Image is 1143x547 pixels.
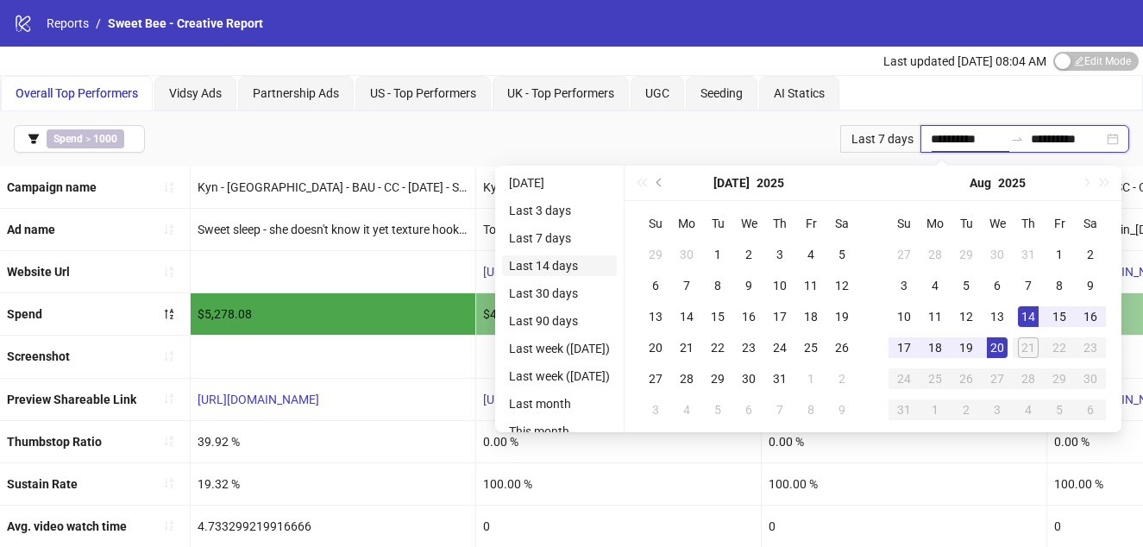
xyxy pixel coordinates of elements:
[832,275,852,296] div: 12
[894,306,914,327] div: 10
[483,265,605,279] a: [URL][DOMAIN_NAME]
[502,283,617,304] li: Last 30 days
[826,208,857,239] th: Sa
[483,393,605,406] a: [URL][DOMAIN_NAME]
[889,363,920,394] td: 2025-08-24
[883,54,1046,68] span: Last updated [DATE] 08:04 AM
[1080,275,1101,296] div: 9
[671,332,702,363] td: 2025-07-21
[640,363,671,394] td: 2025-07-27
[757,166,784,200] button: Choose a year
[676,337,697,358] div: 21
[920,239,951,270] td: 2025-07-28
[1080,337,1101,358] div: 23
[733,270,764,301] td: 2025-07-09
[987,368,1008,389] div: 27
[640,208,671,239] th: Su
[826,394,857,425] td: 2025-08-09
[7,349,70,363] b: Screenshot
[764,208,795,239] th: Th
[645,86,669,100] span: UGC
[774,86,825,100] span: AI Statics
[1010,132,1024,146] span: swap-right
[982,363,1013,394] td: 2025-08-27
[1044,270,1075,301] td: 2025-08-08
[795,332,826,363] td: 2025-07-25
[671,270,702,301] td: 2025-07-07
[832,244,852,265] div: 5
[733,301,764,332] td: 2025-07-16
[764,394,795,425] td: 2025-08-07
[738,399,759,420] div: 6
[640,301,671,332] td: 2025-07-13
[889,208,920,239] th: Su
[502,200,617,221] li: Last 3 days
[645,368,666,389] div: 27
[640,239,671,270] td: 2025-06-29
[769,399,790,420] div: 7
[191,463,475,505] div: 19.32 %
[733,332,764,363] td: 2025-07-23
[925,275,945,296] div: 4
[925,399,945,420] div: 1
[951,270,982,301] td: 2025-08-05
[762,421,1046,462] div: 0.00 %
[1080,306,1101,327] div: 16
[676,244,697,265] div: 30
[502,366,617,387] li: Last week ([DATE])
[1018,306,1039,327] div: 14
[764,239,795,270] td: 2025-07-03
[702,363,733,394] td: 2025-07-29
[920,394,951,425] td: 2025-09-01
[738,337,759,358] div: 23
[1013,239,1044,270] td: 2025-07-31
[645,275,666,296] div: 6
[738,306,759,327] div: 16
[702,239,733,270] td: 2025-07-01
[7,435,102,449] b: Thumbstop Ratio
[982,394,1013,425] td: 2025-09-03
[7,223,55,236] b: Ad name
[894,399,914,420] div: 31
[764,270,795,301] td: 2025-07-10
[956,337,977,358] div: 19
[1080,244,1101,265] div: 2
[502,311,617,331] li: Last 90 days
[894,368,914,389] div: 24
[671,208,702,239] th: Mo
[1044,332,1075,363] td: 2025-08-22
[987,399,1008,420] div: 3
[676,399,697,420] div: 4
[1049,337,1070,358] div: 22
[502,255,617,276] li: Last 14 days
[795,394,826,425] td: 2025-08-08
[987,275,1008,296] div: 6
[96,14,101,33] li: /
[370,86,476,100] span: US - Top Performers
[889,332,920,363] td: 2025-08-17
[676,306,697,327] div: 14
[1013,394,1044,425] td: 2025-09-04
[191,293,475,335] div: $5,278.08
[1013,301,1044,332] td: 2025-08-14
[7,477,78,491] b: Sustain Rate
[1075,208,1106,239] th: Sa
[7,519,127,533] b: Avg. video watch time
[733,394,764,425] td: 2025-08-06
[191,167,475,208] div: Kyn - [GEOGRAPHIC_DATA] - BAU - CC - [DATE] - Sweet Sleep Magnesium Butter - Standard Campaign
[191,209,475,250] div: Sweet sleep - she doesn't know it yet texture hook - 9:16 reel.MOV
[645,399,666,420] div: 3
[1013,208,1044,239] th: Th
[801,399,821,420] div: 8
[1013,270,1044,301] td: 2025-08-07
[1075,332,1106,363] td: 2025-08-23
[640,332,671,363] td: 2025-07-20
[163,350,175,362] span: sort-ascending
[795,208,826,239] th: Fr
[920,208,951,239] th: Mo
[645,337,666,358] div: 20
[894,275,914,296] div: 3
[925,368,945,389] div: 25
[889,394,920,425] td: 2025-08-31
[700,86,743,100] span: Seeding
